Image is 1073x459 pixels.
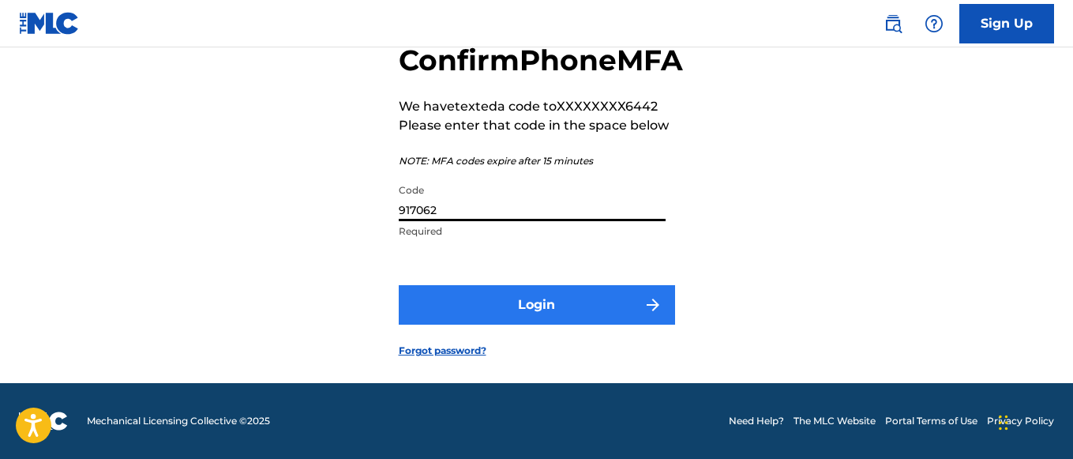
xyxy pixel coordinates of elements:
[399,224,666,239] p: Required
[999,399,1008,446] div: Arrastrar
[884,14,902,33] img: search
[793,414,876,428] a: The MLC Website
[918,8,950,40] div: Help
[399,154,683,168] p: NOTE: MFA codes expire after 15 minutes
[399,344,486,358] a: Forgot password?
[399,116,683,135] p: Please enter that code in the space below
[877,8,909,40] a: Public Search
[959,4,1054,43] a: Sign Up
[19,412,68,431] img: logo
[399,285,675,325] button: Login
[885,414,977,428] a: Portal Terms of Use
[925,14,944,33] img: help
[729,414,784,428] a: Need Help?
[19,12,80,35] img: MLC Logo
[399,97,683,116] p: We have texted a code to XXXXXXXX6442
[994,383,1073,459] iframe: Chat Widget
[987,414,1054,428] a: Privacy Policy
[994,383,1073,459] div: Widget de chat
[399,43,683,78] h2: Confirm Phone MFA
[643,295,662,314] img: f7272a7cc735f4ea7f67.svg
[87,414,270,428] span: Mechanical Licensing Collective © 2025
